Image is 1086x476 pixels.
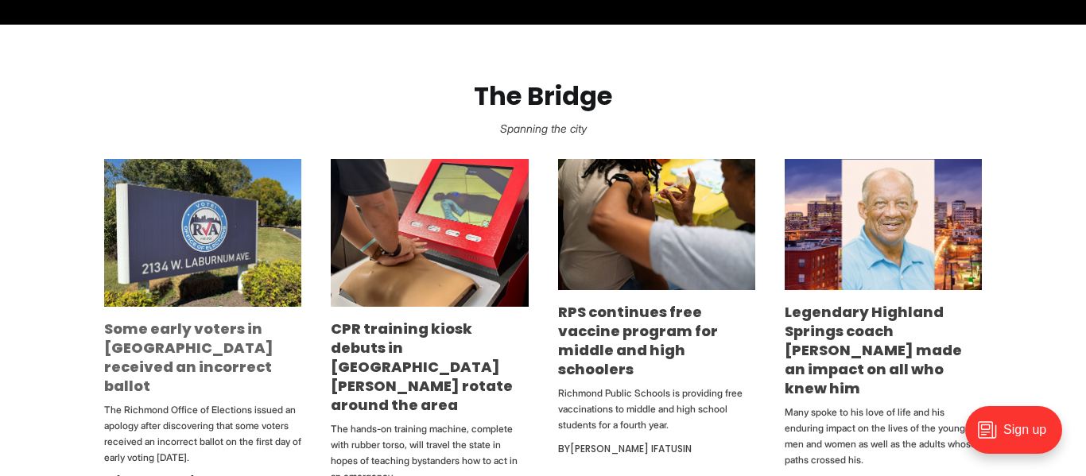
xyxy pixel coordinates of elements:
p: The Richmond Office of Elections issued an apology after discovering that some voters received an... [104,402,301,466]
a: Some early voters in [GEOGRAPHIC_DATA] received an incorrect ballot [104,319,273,396]
a: Legendary Highland Springs coach [PERSON_NAME] made an impact on all who knew him [785,302,962,398]
img: RPS continues free vaccine program for middle and high schoolers [558,159,755,291]
p: Many spoke to his love of life and his enduring impact on the lives of the young men and women as... [785,404,982,468]
p: Spanning the city [25,118,1061,140]
a: [PERSON_NAME] Ifatusin [570,442,692,455]
img: Legendary Highland Springs coach George Lancaster made an impact on all who knew him [785,159,982,290]
div: By [558,439,755,459]
a: CPR training kiosk debuts in [GEOGRAPHIC_DATA][PERSON_NAME] rotate around the area [331,319,513,415]
iframe: portal-trigger [952,398,1086,476]
img: Some early voters in Richmond received an incorrect ballot [104,159,301,307]
p: Richmond Public Schools is providing free vaccinations to middle and high school students for a f... [558,385,755,433]
h2: The Bridge [25,82,1061,111]
a: RPS continues free vaccine program for middle and high schoolers [558,302,718,379]
img: CPR training kiosk debuts in Church Hill, will rotate around the area [331,159,528,307]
